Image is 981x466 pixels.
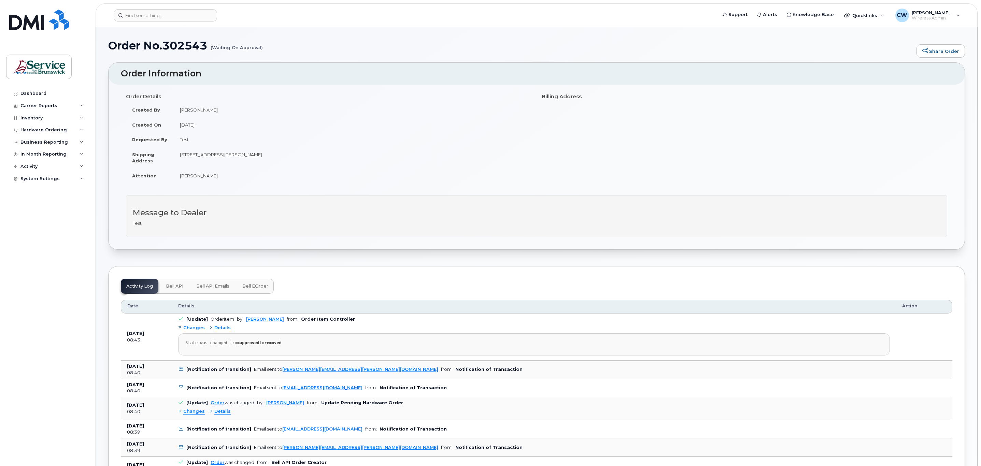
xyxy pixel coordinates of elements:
[127,429,166,435] div: 08:39
[132,107,160,113] strong: Created By
[127,337,166,343] div: 08:43
[108,40,913,52] h1: Order No.302543
[237,317,243,322] span: by:
[126,94,531,100] h4: Order Details
[896,300,952,314] th: Action
[321,400,403,405] b: Update Pending Hardware Order
[127,448,166,454] div: 08:39
[127,331,144,336] b: [DATE]
[186,317,208,322] b: [Update]
[365,385,377,390] span: from:
[542,94,947,100] h4: Billing Address
[282,385,362,390] a: [EMAIL_ADDRESS][DOMAIN_NAME]
[380,385,447,390] b: Notification of Transaction
[455,367,523,372] b: Notification of Transaction
[196,283,229,289] span: Bell API Emails
[246,317,284,322] a: [PERSON_NAME]
[211,460,254,465] div: was changed
[365,426,377,432] span: from:
[127,409,166,415] div: 08:40
[174,102,531,117] td: [PERSON_NAME]
[132,137,167,142] strong: Requested By
[254,367,438,372] div: Email sent to
[380,426,447,432] b: Notification of Transaction
[174,147,531,168] td: [STREET_ADDRESS][PERSON_NAME]
[242,283,268,289] span: Bell eOrder
[211,460,225,465] a: Order
[455,445,523,450] b: Notification of Transaction
[186,460,208,465] b: [Update]
[257,400,264,405] span: by:
[127,364,144,369] b: [DATE]
[211,400,225,405] a: Order
[282,426,362,432] a: [EMAIL_ADDRESS][DOMAIN_NAME]
[257,460,269,465] span: from:
[127,441,144,447] b: [DATE]
[166,283,183,289] span: Bell API
[186,445,251,450] b: [Notification of transition]
[127,403,144,408] b: [DATE]
[186,426,251,432] b: [Notification of transition]
[186,400,208,405] b: [Update]
[441,367,453,372] span: from:
[271,460,327,465] b: Bell API Order Creator
[240,340,259,345] strong: approved
[287,317,298,322] span: from:
[127,303,138,309] span: Date
[186,367,251,372] b: [Notification of transition]
[307,400,318,405] span: from:
[186,385,251,390] b: [Notification of transition]
[127,382,144,387] b: [DATE]
[254,445,438,450] div: Email sent to
[183,325,205,331] span: Changes
[133,220,940,227] p: Test
[214,325,231,331] span: Details
[127,370,166,376] div: 08:40
[282,367,438,372] a: [PERSON_NAME][EMAIL_ADDRESS][PERSON_NAME][DOMAIN_NAME]
[132,173,157,178] strong: Attention
[301,317,355,322] b: Order Item Controller
[254,385,362,390] div: Email sent to
[127,423,144,428] b: [DATE]
[211,40,263,50] small: (Waiting On Approval)
[121,69,952,78] h2: Order Information
[916,44,965,58] a: Share Order
[174,168,531,183] td: [PERSON_NAME]
[266,400,304,405] a: [PERSON_NAME]
[214,408,231,415] span: Details
[183,408,205,415] span: Changes
[264,340,282,345] strong: removed
[282,445,438,450] a: [PERSON_NAME][EMAIL_ADDRESS][PERSON_NAME][DOMAIN_NAME]
[254,426,362,432] div: Email sent to
[174,117,531,132] td: [DATE]
[211,400,254,405] div: was changed
[178,303,195,309] span: Details
[174,132,531,147] td: Test
[127,388,166,394] div: 08:40
[132,152,154,164] strong: Shipping Address
[441,445,453,450] span: from:
[133,208,940,217] h3: Message to Dealer
[185,340,883,346] div: State was changed from to
[211,317,234,322] div: OrderItem
[132,122,161,128] strong: Created On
